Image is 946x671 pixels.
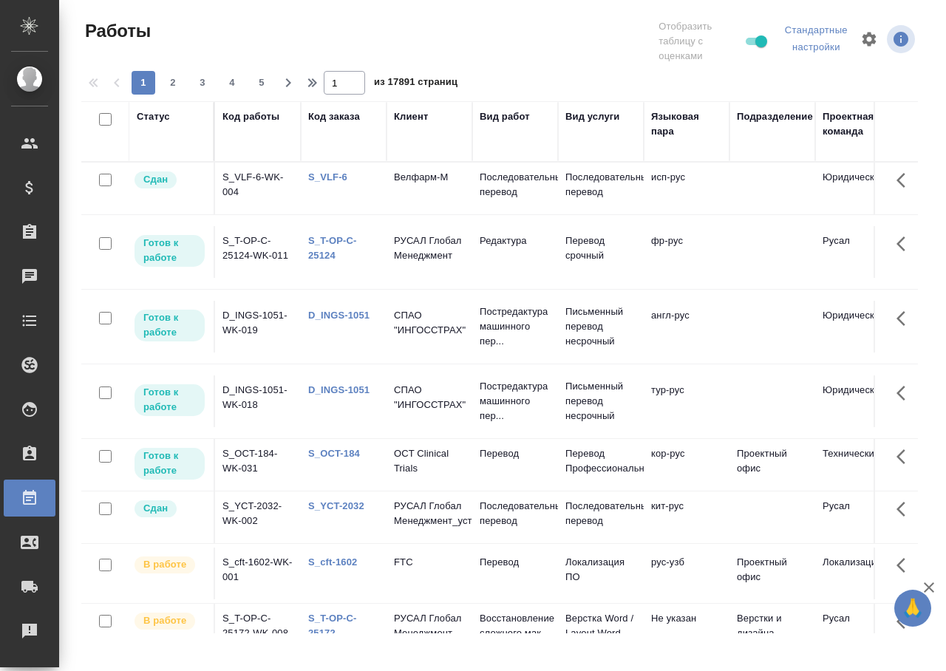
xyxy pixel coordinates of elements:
td: фр-рус [644,226,729,278]
div: split button [781,19,851,59]
td: Юридический [815,301,901,352]
p: Письменный перевод несрочный [565,304,636,349]
p: Перевод [480,446,551,461]
a: S_T-OP-C-25172 [308,613,357,638]
td: кит-рус [644,491,729,543]
p: РУСАЛ Глобал Менеджмент_уст [394,499,465,528]
span: Работы [81,19,151,43]
div: Исполнитель может приступить к работе [133,446,206,481]
td: S_OCT-184-WK-031 [215,439,301,491]
button: 3 [191,71,214,95]
div: Статус [137,109,170,124]
td: Проектный офис [729,439,815,491]
td: Не указан [644,604,729,655]
p: Готов к работе [143,449,196,478]
td: S_YCT-2032-WK-002 [215,491,301,543]
div: Вид работ [480,109,530,124]
td: исп-рус [644,163,729,214]
p: РУСАЛ Глобал Менеджмент [394,234,465,263]
a: S_OCT-184 [308,448,360,459]
span: Посмотреть информацию [887,25,918,53]
p: СПАО "ИНГОССТРАХ" [394,383,465,412]
td: S_T-OP-C-25124-WK-011 [215,226,301,278]
a: S_VLF-6 [308,171,347,183]
td: Русал [815,604,901,655]
td: Русал [815,226,901,278]
p: Последовательный перевод [565,499,636,528]
button: 🙏 [894,590,931,627]
td: Юридический [815,375,901,427]
p: Верстка Word / Layout Word [565,611,636,641]
p: В работе [143,613,186,628]
p: Перевод [480,555,551,570]
p: Готов к работе [143,385,196,415]
button: Здесь прячутся важные кнопки [888,301,923,336]
div: Подразделение [737,109,813,124]
td: S_cft-1602-WK-001 [215,548,301,599]
p: Письменный перевод несрочный [565,379,636,423]
button: Здесь прячутся важные кнопки [888,604,923,639]
a: D_INGS-1051 [308,384,370,395]
button: Здесь прячутся важные кнопки [888,491,923,527]
td: Русал [815,491,901,543]
span: 5 [250,75,273,90]
a: S_T-OP-C-25124 [308,235,357,261]
span: Отобразить таблицу с оценками [659,19,740,64]
span: из 17891 страниц [374,73,457,95]
div: Вид услуги [565,109,620,124]
p: Локализация ПО [565,555,636,585]
td: рус-узб [644,548,729,599]
div: Исполнитель может приступить к работе [133,234,206,268]
button: 4 [220,71,244,95]
p: OCT Clinical Trials [394,446,465,476]
td: D_INGS-1051-WK-018 [215,375,301,427]
button: Здесь прячутся важные кнопки [888,375,923,411]
span: 2 [161,75,185,90]
div: Исполнитель выполняет работу [133,555,206,575]
p: Сдан [143,172,168,187]
div: Код работы [222,109,279,124]
span: Настроить таблицу [851,21,887,57]
p: Постредактура машинного пер... [480,304,551,349]
button: 5 [250,71,273,95]
p: Велфарм-М [394,170,465,185]
p: Перевод срочный [565,234,636,263]
div: Исполнитель может приступить к работе [133,383,206,418]
div: Языковая пара [651,109,722,139]
td: S_VLF-6-WK-004 [215,163,301,214]
div: Клиент [394,109,428,124]
td: S_T-OP-C-25172-WK-008 [215,604,301,655]
div: Исполнитель выполняет работу [133,611,206,631]
span: 4 [220,75,244,90]
p: Постредактура машинного пер... [480,379,551,423]
div: Исполнитель может приступить к работе [133,308,206,343]
button: 2 [161,71,185,95]
td: Юридический [815,163,901,214]
td: англ-рус [644,301,729,352]
p: В работе [143,557,186,572]
p: Готов к работе [143,236,196,265]
a: S_cft-1602 [308,556,357,568]
td: D_INGS-1051-WK-019 [215,301,301,352]
p: РУСАЛ Глобал Менеджмент [394,611,465,641]
div: Менеджер проверил работу исполнителя, передает ее на следующий этап [133,170,206,190]
button: Здесь прячутся важные кнопки [888,226,923,262]
p: Редактура [480,234,551,248]
td: Локализация [815,548,901,599]
p: СПАО "ИНГОССТРАХ" [394,308,465,338]
td: Верстки и дизайна [729,604,815,655]
td: тур-рус [644,375,729,427]
td: кор-рус [644,439,729,491]
button: Здесь прячутся важные кнопки [888,548,923,583]
p: Готов к работе [143,310,196,340]
span: 3 [191,75,214,90]
a: S_YCT-2032 [308,500,364,511]
button: Здесь прячутся важные кнопки [888,163,923,198]
div: Проектная команда [823,109,894,139]
button: Здесь прячутся важные кнопки [888,439,923,474]
p: Восстановление сложного мак... [480,611,551,641]
a: D_INGS-1051 [308,310,370,321]
td: Проектный офис [729,548,815,599]
span: 🙏 [900,593,925,624]
div: Код заказа [308,109,360,124]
